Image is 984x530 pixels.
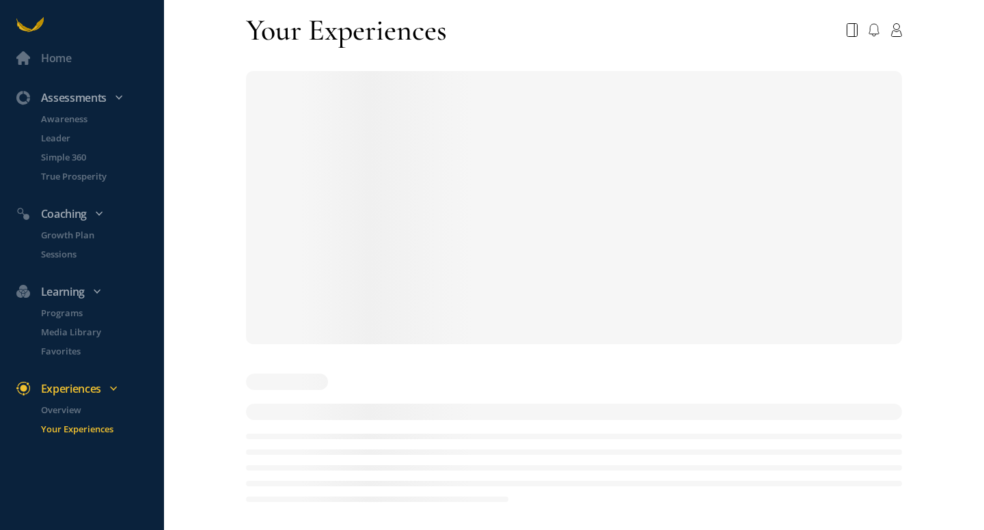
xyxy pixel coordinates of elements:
[25,169,164,183] a: True Prosperity
[25,150,164,164] a: Simple 360
[8,89,169,107] div: Assessments
[25,403,164,417] a: Overview
[41,247,161,261] p: Sessions
[41,131,161,145] p: Leader
[41,112,161,126] p: Awareness
[41,344,161,358] p: Favorites
[41,325,161,339] p: Media Library
[41,306,161,320] p: Programs
[25,112,164,126] a: Awareness
[8,283,169,301] div: Learning
[25,228,164,242] a: Growth Plan
[25,422,164,436] a: Your Experiences
[41,150,161,164] p: Simple 360
[8,205,169,223] div: Coaching
[8,380,169,397] div: Experiences
[41,422,161,436] p: Your Experiences
[25,344,164,358] a: Favorites
[41,49,72,67] div: Home
[41,403,161,417] p: Overview
[41,169,161,183] p: True Prosperity
[41,228,161,242] p: Growth Plan
[25,247,164,261] a: Sessions
[25,131,164,145] a: Leader
[25,306,164,320] a: Programs
[246,11,447,49] div: Your Experiences
[25,325,164,339] a: Media Library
